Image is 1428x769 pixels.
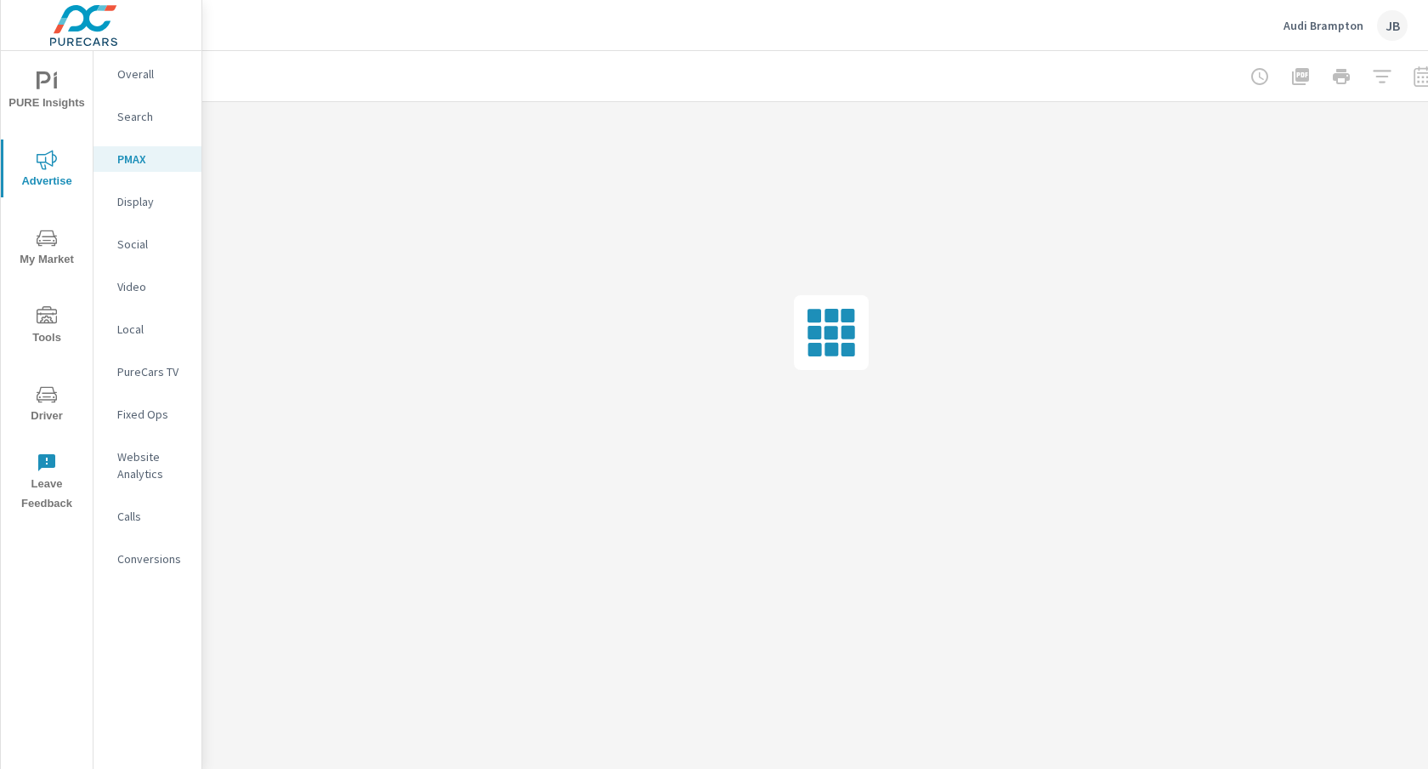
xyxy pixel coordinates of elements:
[117,236,188,253] p: Social
[93,146,201,172] div: PMAX
[93,359,201,384] div: PureCars TV
[93,189,201,214] div: Display
[117,550,188,567] p: Conversions
[117,193,188,210] p: Display
[6,71,88,113] span: PURE Insights
[6,306,88,348] span: Tools
[93,504,201,529] div: Calls
[1,51,93,521] div: nav menu
[6,384,88,426] span: Driver
[1283,18,1363,33] p: Audi Brampton
[6,453,88,514] span: Leave Feedback
[93,316,201,342] div: Local
[117,321,188,338] p: Local
[93,274,201,299] div: Video
[117,448,188,482] p: Website Analytics
[1377,10,1408,41] div: JB
[6,150,88,191] span: Advertise
[93,104,201,129] div: Search
[93,231,201,257] div: Social
[6,228,88,270] span: My Market
[117,278,188,295] p: Video
[117,406,188,423] p: Fixed Ops
[93,61,201,87] div: Overall
[117,508,188,525] p: Calls
[93,402,201,427] div: Fixed Ops
[117,66,188,83] p: Overall
[117,363,188,380] p: PureCars TV
[93,546,201,572] div: Conversions
[93,444,201,487] div: Website Analytics
[117,151,188,168] p: PMAX
[117,108,188,125] p: Search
